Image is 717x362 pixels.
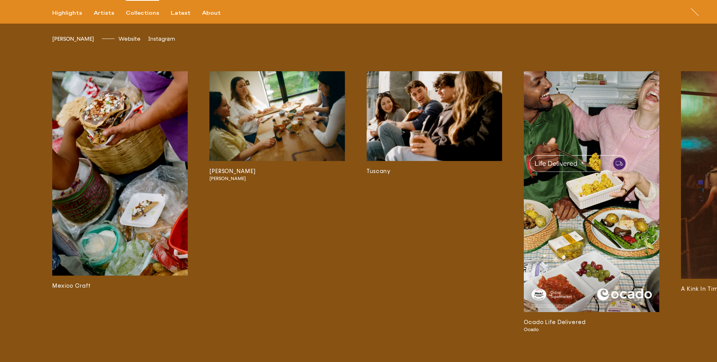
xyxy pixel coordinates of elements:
button: Artists [94,10,126,17]
h3: Ocado Life Delivered [524,318,659,327]
div: Highlights [52,10,82,17]
div: About [202,10,221,17]
span: Instagram [148,36,175,42]
div: Collections [126,10,159,17]
a: Tuscany [367,71,502,333]
a: Website[DOMAIN_NAME] [118,36,141,42]
button: Latest [171,10,202,17]
button: Collections [126,10,171,17]
h3: Mexico Craft [52,282,188,290]
div: Artists [94,10,114,17]
span: Ocado [524,327,646,333]
a: [PERSON_NAME][PERSON_NAME] [209,71,345,333]
h3: [PERSON_NAME] [209,167,345,176]
a: Ocado Life DeliveredOcado [524,71,659,333]
a: Mexico Craft [52,71,188,333]
span: [PERSON_NAME] [52,36,94,42]
h3: Tuscany [367,167,502,176]
span: [PERSON_NAME] [209,176,332,182]
button: About [202,10,232,17]
a: Instagramemilyscarlettromain [148,36,175,42]
span: Website [118,36,141,42]
div: Latest [171,10,190,17]
button: Highlights [52,10,94,17]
